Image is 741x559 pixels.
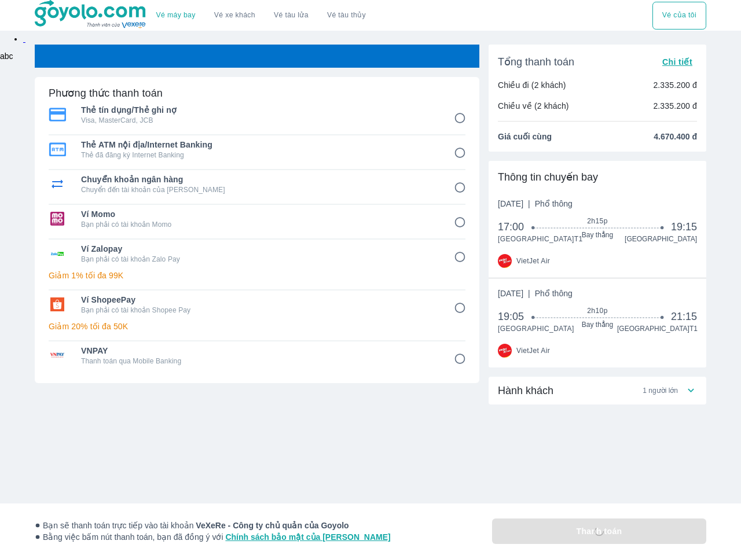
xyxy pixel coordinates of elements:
[265,2,318,30] a: Vé tàu lửa
[35,520,391,531] span: Bạn sẽ thanh toán trực tiếp vào tài khoản
[49,321,465,332] p: Giảm 20% tối đa 50K
[658,54,697,70] button: Chi tiết
[498,310,534,323] span: 19:05
[654,131,697,142] span: 4.670.400 đ
[534,320,662,329] span: Bay thẳng
[147,2,375,30] div: choose transportation mode
[49,297,66,311] img: Ví ShopeePay
[498,288,573,299] span: [DATE]
[49,177,66,191] img: Chuyển khoản ngân hàng
[81,208,438,220] span: Ví Momo
[81,150,438,160] p: Thẻ đã đăng ký Internet Banking
[498,220,534,234] span: 17:00
[49,108,66,122] img: Thẻ tín dụng/Thẻ ghi nợ
[643,386,678,395] span: 1 người lớn
[49,142,66,156] img: Thẻ ATM nội địa/Internet Banking
[81,243,438,255] span: Ví Zalopay
[49,135,465,163] div: Thẻ ATM nội địa/Internet BankingThẻ ATM nội địa/Internet BankingThẻ đã đăng ký Internet Banking
[498,79,566,91] p: Chiều đi (2 khách)
[498,198,573,209] span: [DATE]
[214,11,255,20] a: Vé xe khách
[49,270,465,281] p: Giảm 1% tối đa 99K
[617,324,697,333] span: [GEOGRAPHIC_DATA] T1
[81,294,438,306] span: Ví ShopeePay
[489,377,706,404] div: Hành khách1 người lớn
[49,348,66,362] img: VNPAY
[49,101,465,128] div: Thẻ tín dụng/Thẻ ghi nợThẻ tín dụng/Thẻ ghi nợVisa, MasterCard, JCB
[81,306,438,315] p: Bạn phải có tài khoản Shopee Pay
[49,240,465,267] div: Ví ZalopayVí ZalopayBạn phải có tài khoản Zalo Pay
[81,356,438,366] p: Thanh toán qua Mobile Banking
[498,100,569,112] p: Chiều về (2 khách)
[652,2,706,30] button: Vé của tôi
[35,531,391,543] span: Bằng việc bấm nút thanh toán, bạn đã đồng ý với
[81,220,438,229] p: Bạn phải có tài khoản Momo
[49,247,66,260] img: Ví Zalopay
[81,345,438,356] span: VNPAY
[81,255,438,264] p: Bạn phải có tài khoản Zalo Pay
[49,205,465,233] div: Ví MomoVí MomoBạn phải có tài khoản Momo
[318,2,375,30] button: Vé tàu thủy
[662,57,692,67] span: Chi tiết
[671,220,697,234] span: 19:15
[498,131,552,142] span: Giá cuối cùng
[653,100,697,112] p: 2.335.200 đ
[534,230,662,240] span: Bay thẳng
[498,170,697,184] div: Thông tin chuyến bay
[49,170,465,198] div: Chuyển khoản ngân hàngChuyển khoản ngân hàngChuyển đến tài khoản của [PERSON_NAME]
[49,341,465,369] div: VNPAYVNPAYThanh toán qua Mobile Banking
[528,199,530,208] span: |
[653,79,697,91] p: 2.335.200 đ
[81,174,438,185] span: Chuyển khoản ngân hàng
[81,185,438,194] p: Chuyển đến tài khoản của [PERSON_NAME]
[81,116,438,125] p: Visa, MasterCard, JCB
[225,532,390,542] a: Chính sách bảo mật của [PERSON_NAME]
[534,306,662,315] span: 2h10p
[49,212,66,226] img: Ví Momo
[498,384,553,398] span: Hành khách
[196,521,349,530] strong: VeXeRe - Công ty chủ quản của Goyolo
[81,139,438,150] span: Thẻ ATM nội địa/Internet Banking
[671,310,697,323] span: 21:15
[516,256,550,266] span: VietJet Air
[528,289,530,298] span: |
[49,290,465,318] div: Ví ShopeePayVí ShopeePayBạn phải có tài khoản Shopee Pay
[516,346,550,355] span: VietJet Air
[81,104,438,116] span: Thẻ tín dụng/Thẻ ghi nợ
[156,11,196,20] a: Vé máy bay
[534,216,662,226] span: 2h15p
[535,289,573,298] span: Phổ thông
[652,2,706,30] div: choose transportation mode
[535,199,573,208] span: Phổ thông
[49,86,163,100] h6: Phương thức thanh toán
[498,55,574,69] span: Tổng thanh toán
